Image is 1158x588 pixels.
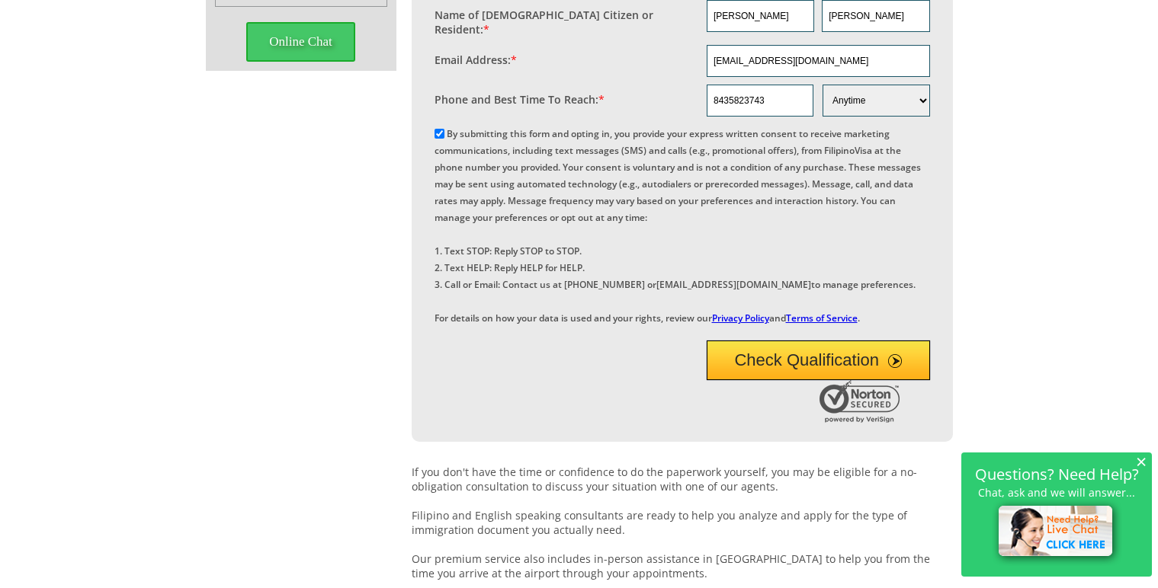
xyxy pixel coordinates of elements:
[412,465,953,580] p: If you don't have the time or confidence to do the paperwork yourself, you may be eligible for a ...
[823,85,929,117] select: Phone and Best Reach Time are required.
[246,22,355,62] span: Online Chat
[435,8,692,37] label: Name of [DEMOGRAPHIC_DATA] Citizen or Resident:
[435,127,921,324] label: By submitting this form and opting in, you provide your express written consent to receive market...
[707,340,930,380] button: Check Qualification
[1136,455,1147,468] span: ×
[435,53,517,67] label: Email Address:
[820,380,903,423] img: Norton Secured
[992,499,1122,566] img: live-chat-icon.png
[969,486,1144,499] p: Chat, ask and we will answer...
[435,129,444,139] input: By submitting this form and opting in, you provide your express written consent to receive market...
[969,468,1144,481] h2: Questions? Need Help?
[707,85,813,117] input: Phone
[435,92,605,107] label: Phone and Best Time To Reach:
[707,45,930,77] input: Email Address
[712,312,769,324] a: Privacy Policy
[786,312,858,324] a: Terms of Service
